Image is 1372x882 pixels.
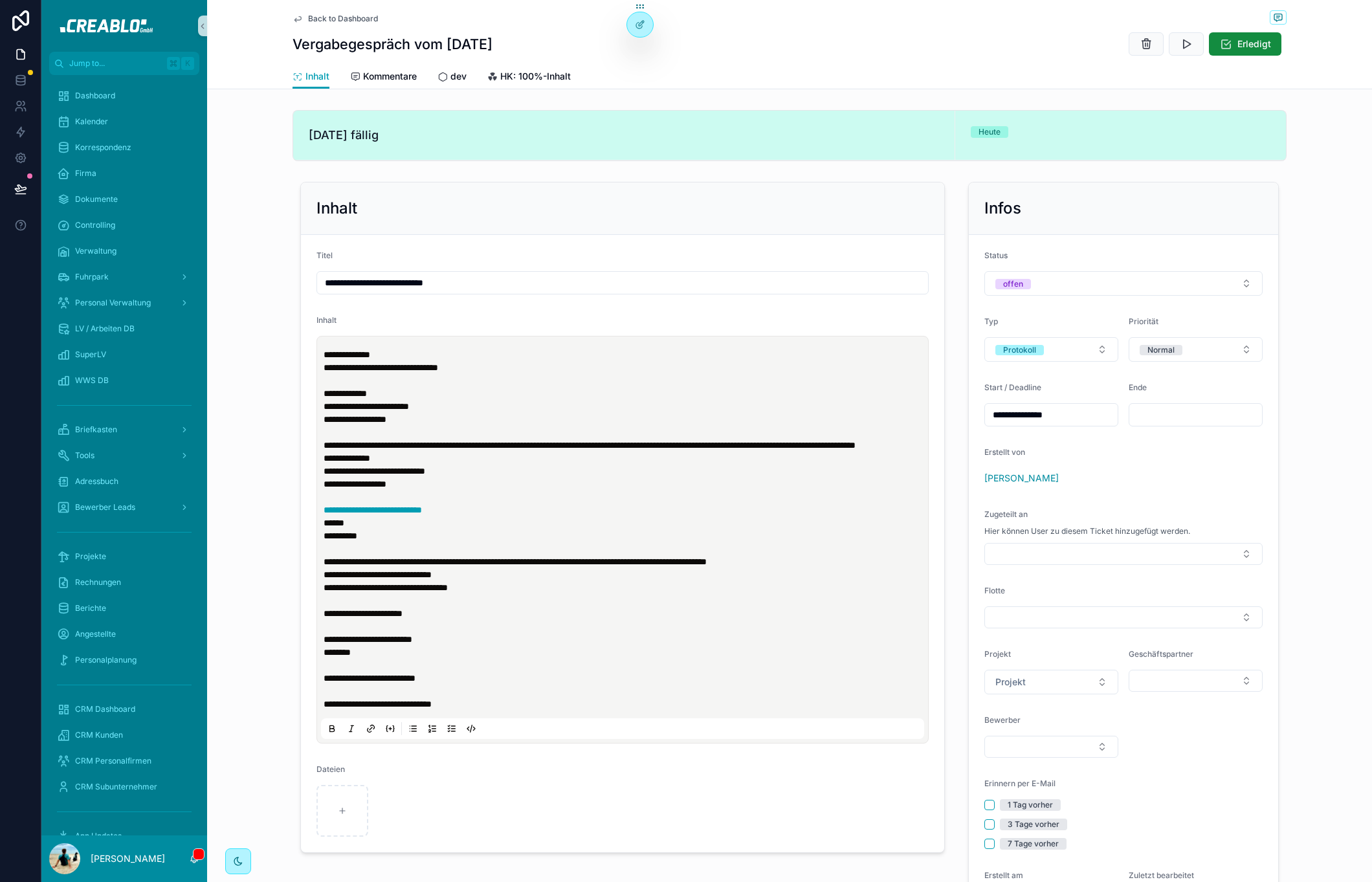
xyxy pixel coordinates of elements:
span: Inhalt [305,70,329,83]
button: Select Button [984,543,1263,565]
a: Firma [49,162,199,185]
span: Berichte [75,603,106,613]
a: SuperLV [49,343,199,366]
img: App logo [51,16,197,36]
div: 1 Tag vorher [1008,799,1053,811]
h2: Inhalt [316,198,357,219]
a: Projekte [49,545,199,568]
button: Erledigt [1209,32,1281,56]
a: Briefkasten [49,418,199,441]
span: Projekt [984,649,1011,659]
button: Select Button [1129,670,1263,692]
span: App Updates [75,831,122,841]
span: Projekte [75,551,106,562]
span: Controlling [75,220,115,230]
span: Jump to... [69,58,162,69]
a: Adressbuch [49,470,199,493]
a: Back to Dashboard [293,14,378,24]
h1: Vergabegespräch vom [DATE] [293,35,492,53]
div: Protokoll [1003,345,1036,355]
a: Fuhrpark [49,265,199,289]
span: Erinnern per E-Mail [984,778,1056,788]
span: Bewerber [984,715,1021,725]
span: LV / Arbeiten DB [75,324,135,334]
span: Priorität [1129,316,1158,326]
span: Status [984,250,1008,260]
span: Erstellt von [984,447,1025,457]
span: Dateien [316,764,345,774]
span: [DATE] fällig [309,126,939,144]
span: Personal Verwaltung [75,298,151,308]
span: Dashboard [75,91,115,101]
span: K [183,58,193,69]
span: WWS DB [75,375,109,386]
span: SuperLV [75,349,106,360]
p: [PERSON_NAME] [91,852,165,865]
div: offen [1003,279,1023,289]
a: Personalplanung [49,648,199,672]
a: Berichte [49,597,199,620]
span: CRM Personalfirmen [75,756,151,766]
span: Briefkasten [75,424,117,435]
div: 7 Tage vorher [1008,838,1059,850]
div: 3 Tage vorher [1008,819,1059,830]
div: scrollable content [41,75,207,835]
a: Verwaltung [49,239,199,263]
button: Jump to...K [49,52,199,75]
span: Tools [75,450,94,461]
a: HK: 100%-Inhalt [487,65,571,91]
a: CRM Personalfirmen [49,749,199,773]
span: Zugeteilt an [984,509,1028,519]
span: Erledigt [1237,38,1271,50]
button: Select Button [1129,337,1263,362]
span: Fuhrpark [75,272,109,282]
span: Typ [984,316,998,326]
a: LV / Arbeiten DB [49,317,199,340]
a: Rechnungen [49,571,199,594]
button: Select Button [984,670,1118,694]
a: Controlling [49,214,199,237]
span: CRM Dashboard [75,704,135,714]
span: dev [450,70,467,83]
span: Angestellte [75,629,116,639]
span: Back to Dashboard [308,14,378,24]
span: [PERSON_NAME] [984,472,1059,485]
span: Projekt [995,676,1026,689]
a: Bewerber Leads [49,496,199,519]
span: Kommentare [363,70,417,83]
a: Kommentare [350,65,417,91]
a: CRM Dashboard [49,698,199,721]
span: Zuletzt bearbeitet [1129,870,1194,880]
span: Rechnungen [75,577,121,588]
span: Personalplanung [75,655,137,665]
span: Erstellt am [984,870,1023,880]
a: Korrespondenz [49,136,199,159]
a: Angestellte [49,623,199,646]
span: Dokumente [75,194,118,204]
span: Hier können User zu diesem Ticket hinzugefügt werden. [984,526,1190,536]
span: Bewerber Leads [75,502,135,513]
a: Dashboard [49,84,199,107]
span: Ende [1129,382,1147,392]
button: Select Button [984,271,1263,296]
span: Start / Deadline [984,382,1041,392]
h2: Infos [984,198,1021,219]
a: CRM Subunternehmer [49,775,199,799]
a: WWS DB [49,369,199,392]
span: Flotte [984,586,1005,595]
span: CRM Kunden [75,730,123,740]
span: Geschäftspartner [1129,649,1193,659]
span: Verwaltung [75,246,116,256]
a: Dokumente [49,188,199,211]
a: dev [437,65,467,91]
span: Inhalt [316,315,337,325]
span: Kalender [75,116,108,127]
div: Normal [1147,345,1175,355]
span: Adressbuch [75,476,118,487]
a: Personal Verwaltung [49,291,199,314]
button: Select Button [984,606,1263,628]
span: Titel [316,250,333,260]
a: App Updates [49,824,199,848]
a: CRM Kunden [49,723,199,747]
button: Select Button [984,337,1118,362]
